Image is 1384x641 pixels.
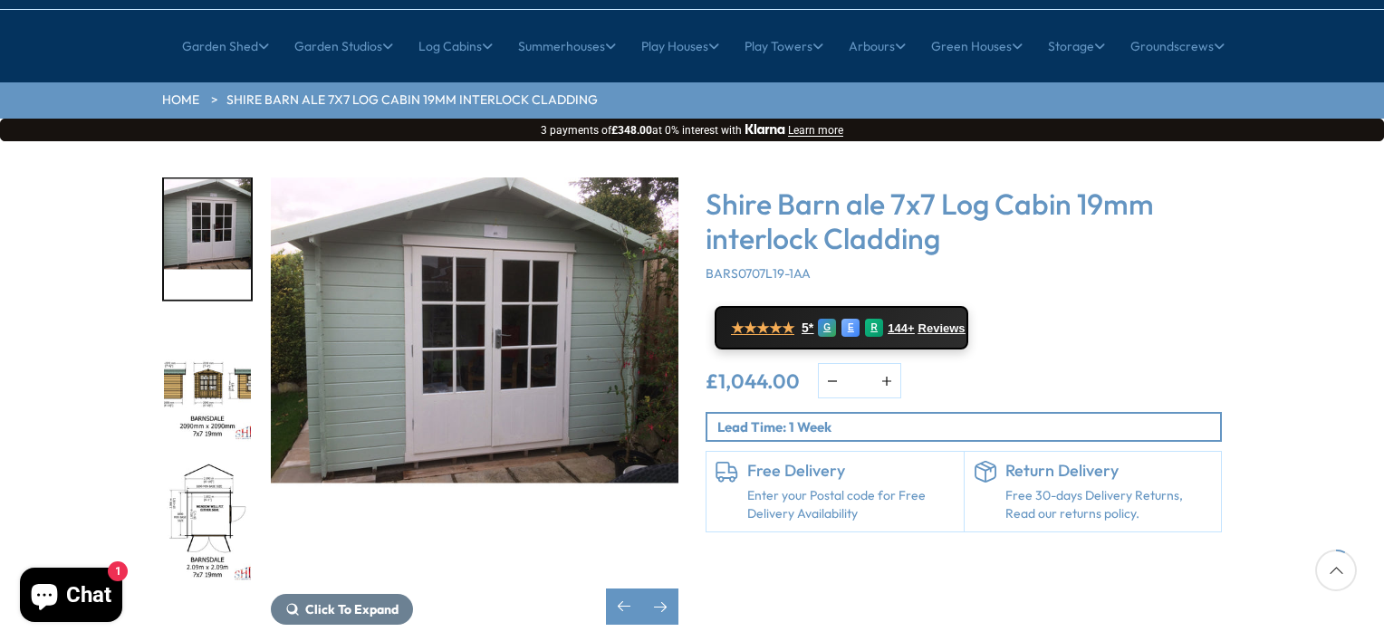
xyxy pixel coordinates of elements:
[164,179,251,300] img: Barnsdale_ef622831-4fbb-42f2-b578-2a342bac17f4_200x200.jpg
[418,24,493,69] a: Log Cabins
[747,487,955,522] a: Enter your Postal code for Free Delivery Availability
[745,24,823,69] a: Play Towers
[162,91,199,110] a: HOME
[717,417,1220,436] p: Lead Time: 1 Week
[706,265,811,282] span: BARS0707L19-1AA
[182,24,269,69] a: Garden Shed
[865,319,883,337] div: R
[849,24,906,69] a: Arbours
[162,177,253,301] div: 3 / 11
[888,321,914,336] span: 144+
[271,177,678,585] img: Shire Barn ale 7x7 Log Cabin 19mm interlock Cladding - Best Shed
[918,321,966,336] span: Reviews
[1130,24,1225,69] a: Groundscrews
[706,371,800,391] ins: £1,044.00
[606,588,642,625] div: Previous slide
[931,24,1023,69] a: Green Houses
[162,461,253,585] div: 5 / 11
[747,461,955,481] h6: Free Delivery
[715,306,968,349] a: ★★★★★ 5* G E R 144+ Reviews
[1048,24,1105,69] a: Storage
[271,594,413,625] button: Click To Expand
[731,320,794,337] span: ★★★★★
[271,177,678,625] div: 3 / 11
[14,568,128,627] inbox-online-store-chat: Shopify online store chat
[642,588,678,625] div: Next slide
[1005,461,1213,481] h6: Return Delivery
[706,187,1222,256] h3: Shire Barn ale 7x7 Log Cabin 19mm interlock Cladding
[162,320,253,444] div: 4 / 11
[1005,487,1213,522] p: Free 30-days Delivery Returns, Read our returns policy.
[641,24,719,69] a: Play Houses
[164,321,251,442] img: 7x72090x2090barnsdaleEXTERNALSMMFTTEMP_c439b8e8-0928-4911-b890-923aac527eec_200x200.jpg
[305,601,399,617] span: Click To Expand
[226,91,598,110] a: Shire Barn ale 7x7 Log Cabin 19mm interlock Cladding
[164,463,251,583] img: 7x72090x2090barnsdaleFLOORPLANMFTTEMP_9bf0b179-2ea5-472f-ab70-89806cf05eb7_200x200.jpg
[841,319,860,337] div: E
[818,319,836,337] div: G
[294,24,393,69] a: Garden Studios
[518,24,616,69] a: Summerhouses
